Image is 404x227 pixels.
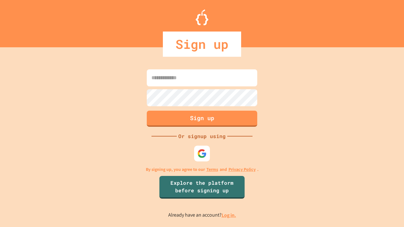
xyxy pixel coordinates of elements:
[222,212,236,218] a: Log in.
[196,9,208,25] img: Logo.svg
[163,32,241,57] div: Sign up
[206,166,218,173] a: Terms
[147,111,257,127] button: Sign up
[168,211,236,219] p: Already have an account?
[177,132,227,140] div: Or signup using
[159,176,245,199] a: Explore the platform before signing up
[197,149,207,158] img: google-icon.svg
[146,166,258,173] p: By signing up, you agree to our and .
[229,166,256,173] a: Privacy Policy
